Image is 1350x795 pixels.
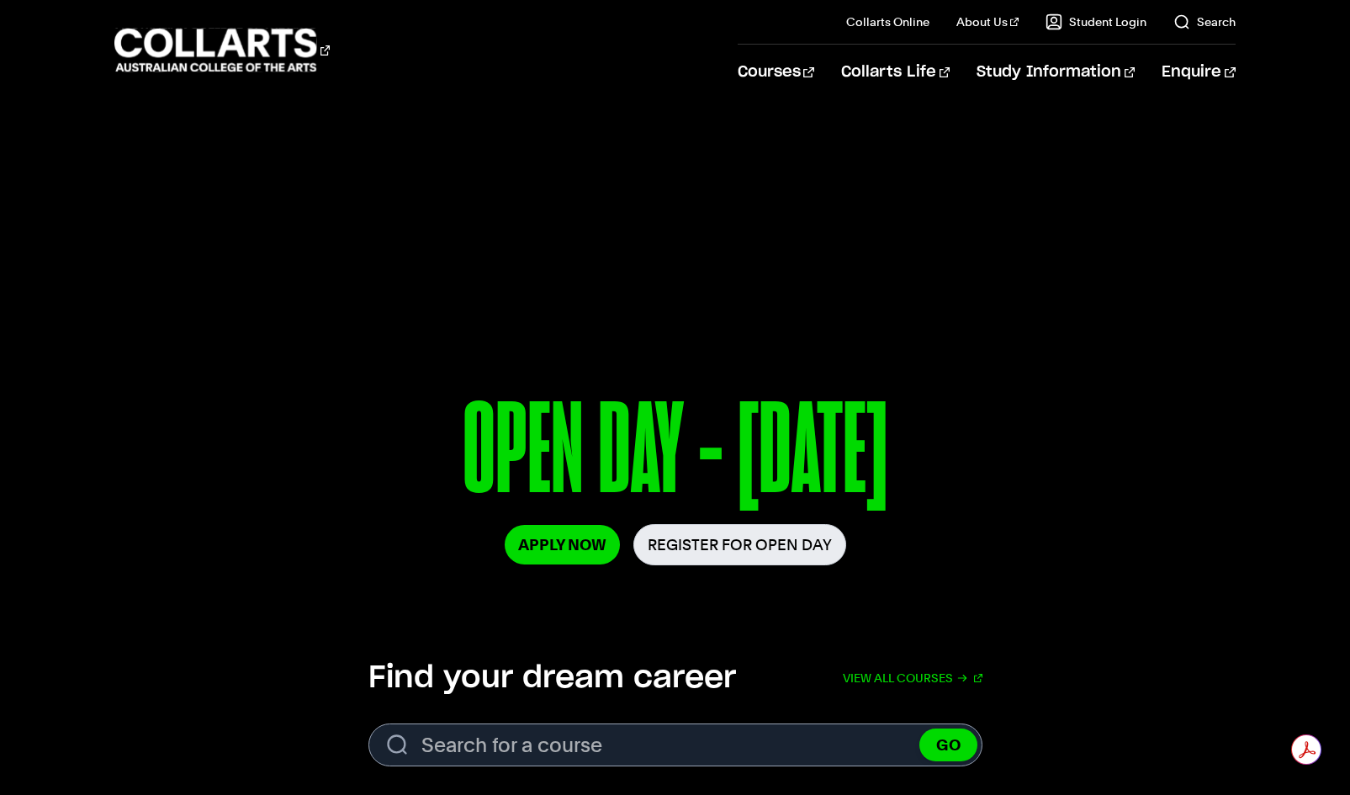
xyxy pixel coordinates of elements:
a: Register for Open Day [633,524,846,565]
a: Study Information [977,45,1135,100]
a: Enquire [1162,45,1235,100]
a: Apply Now [505,525,620,564]
a: Courses [738,45,814,100]
a: Collarts Online [846,13,929,30]
h2: Find your dream career [368,660,736,697]
div: Go to homepage [114,26,330,74]
button: GO [919,729,977,761]
a: Student Login [1046,13,1146,30]
a: View all courses [843,660,982,697]
form: Search [368,723,982,766]
input: Search for a course [368,723,982,766]
a: Search [1173,13,1236,30]
p: OPEN DAY - [DATE] [184,385,1166,524]
a: About Us [956,13,1019,30]
a: Collarts Life [841,45,950,100]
